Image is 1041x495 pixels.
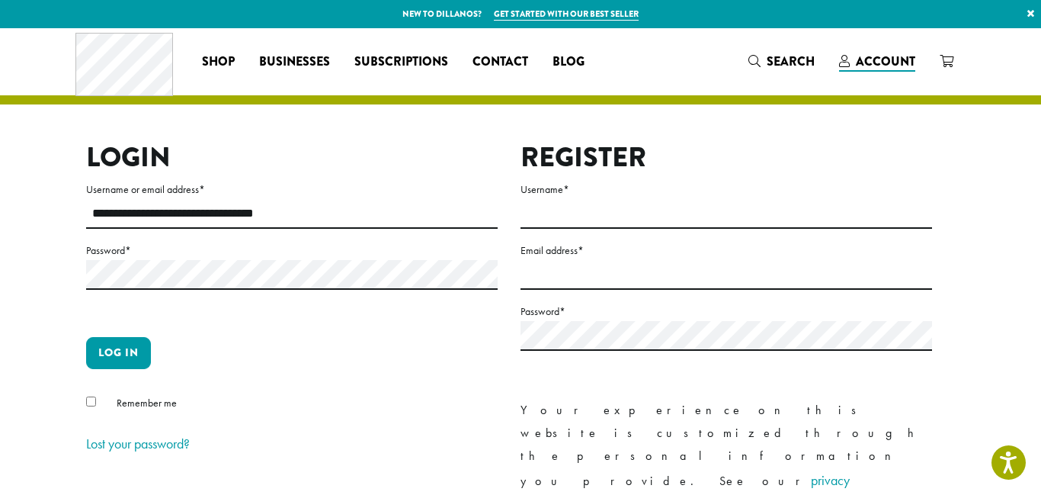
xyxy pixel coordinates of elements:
h2: Login [86,141,498,174]
span: Subscriptions [354,53,448,72]
button: Log in [86,337,151,369]
label: Password [86,241,498,260]
span: Account [856,53,915,70]
a: Search [736,49,827,74]
span: Search [767,53,815,70]
span: Contact [472,53,528,72]
label: Password [520,302,932,321]
a: Shop [190,50,247,74]
label: Username or email address [86,180,498,199]
span: Remember me [117,396,177,410]
a: Lost your password? [86,435,190,452]
label: Email address [520,241,932,260]
h2: Register [520,141,932,174]
span: Blog [553,53,585,72]
a: Get started with our best seller [494,8,639,21]
span: Shop [202,53,235,72]
label: Username [520,180,932,199]
span: Businesses [259,53,330,72]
